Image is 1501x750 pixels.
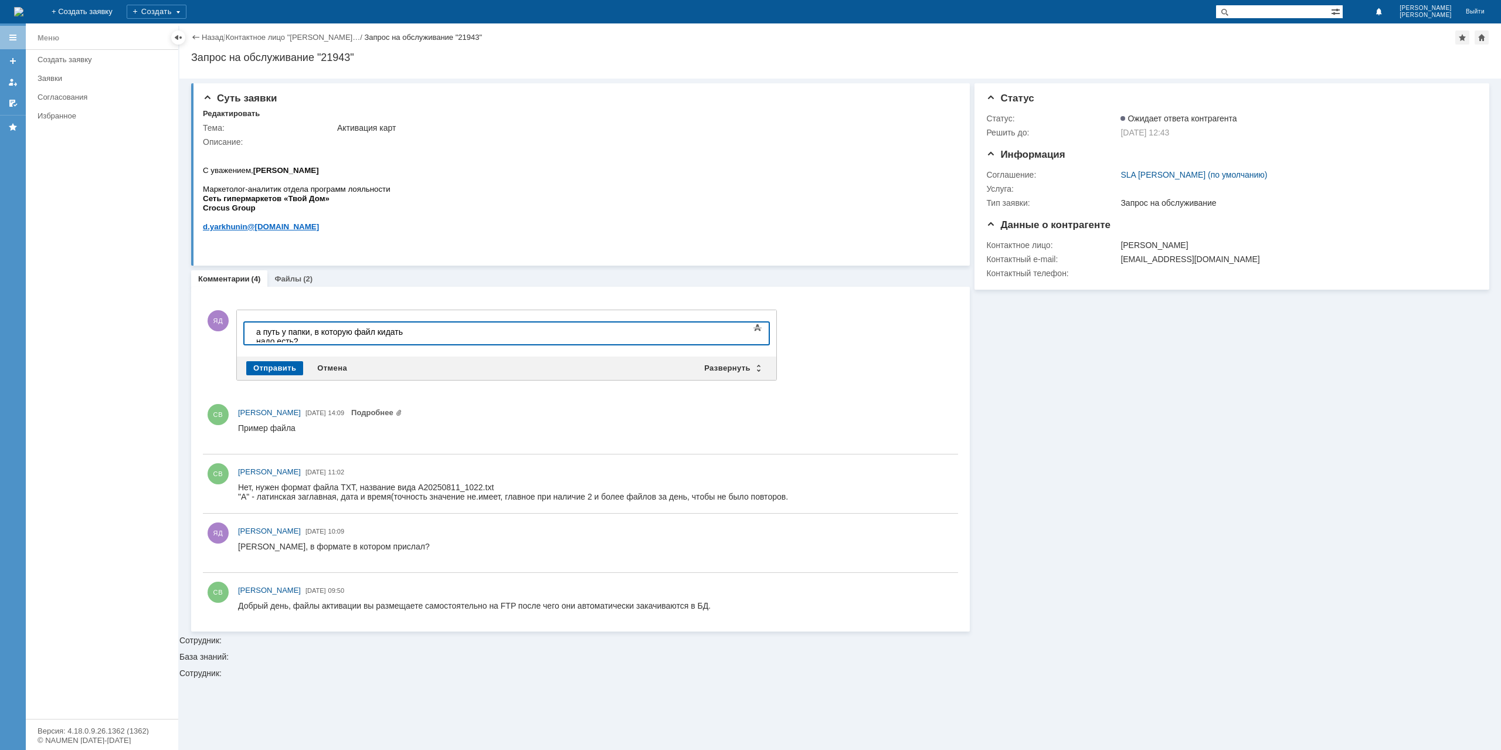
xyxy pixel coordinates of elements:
span: [PERSON_NAME] [238,467,301,476]
div: Добавить в избранное [1455,30,1469,45]
span: ЯД [208,310,229,331]
div: Запрос на обслуживание [1120,198,1470,208]
a: Заявки [33,69,176,87]
span: Статус [986,93,1034,104]
div: Избранное [38,111,158,120]
div: Контактный e-mail: [986,254,1118,264]
span: [DATE] [305,587,326,594]
div: (2) [303,274,313,283]
div: Описание: [203,137,953,147]
span: [PERSON_NAME] [238,408,301,417]
div: Контактный телефон: [986,269,1118,278]
div: | [223,32,225,41]
div: Скрыть меню [171,30,185,45]
a: Создать заявку [4,52,22,70]
span: [PERSON_NAME] [238,586,301,595]
div: Запрос на обслуживание "21943" [364,33,482,42]
a: Назад [202,33,223,42]
div: Сотрудник: [179,669,1501,677]
a: Файлы [274,274,301,283]
div: а путь у папки, в которую файл кидать надо есть? [5,5,171,23]
span: [PERSON_NAME] [238,527,301,535]
div: Редактировать [203,109,260,118]
div: Создать заявку [38,55,171,64]
span: [DATE] 12:43 [1120,128,1169,137]
img: logo [14,7,23,16]
a: Согласования [33,88,176,106]
a: Контактное лицо "[PERSON_NAME]… [226,33,361,42]
span: Информация [986,149,1065,160]
div: Меню [38,31,59,45]
div: Решить до: [986,128,1118,137]
a: Создать заявку [33,50,176,69]
span: [DATE] [305,528,326,535]
span: Суть заявки [203,93,277,104]
span: 09:50 [328,587,345,594]
span: [PERSON_NAME] [1400,5,1452,12]
span: Показать панель инструментов [750,321,765,335]
div: Услуга: [986,184,1118,194]
div: Сотрудник: [179,79,1501,644]
div: (4) [252,274,261,283]
div: База знаний: [179,653,1501,661]
span: [DATE] [305,469,326,476]
a: Перейти на домашнюю страницу [14,7,23,16]
div: © NAUMEN [DATE]-[DATE] [38,737,167,744]
span: 10:09 [328,528,345,535]
a: Прикреплены файлы: A20201123АОК.txt [351,408,402,417]
a: [PERSON_NAME] [238,585,301,596]
div: Версия: 4.18.0.9.26.1362 (1362) [38,727,167,735]
div: Соглашение: [986,170,1118,179]
div: Создать [127,5,186,19]
span: [PERSON_NAME] [1400,12,1452,19]
a: [PERSON_NAME] [238,525,301,537]
a: [PERSON_NAME] [238,466,301,478]
div: Тема: [203,123,335,133]
a: Комментарии [198,274,250,283]
span: 14:09 [328,409,345,416]
span: Ожидает ответа контрагента [1120,114,1237,123]
span: [DATE] [305,409,326,416]
a: SLA [PERSON_NAME] (по умолчанию) [1120,170,1267,179]
div: [EMAIL_ADDRESS][DOMAIN_NAME] [1120,254,1470,264]
a: Мои согласования [4,94,22,113]
div: Согласования [38,93,171,101]
div: / [226,33,365,42]
a: [PERSON_NAME] [238,407,301,419]
a: Мои заявки [4,73,22,91]
div: Запрос на обслуживание "21943" [191,52,1489,63]
div: Статус: [986,114,1118,123]
span: @[DOMAIN_NAME] [45,76,117,84]
div: Заявки [38,74,171,83]
span: Данные о контрагенте [986,219,1111,230]
span: 11:02 [328,469,345,476]
div: Активация карт [337,123,950,133]
div: Контактное лицо: [986,240,1118,250]
b: [PERSON_NAME] [50,19,116,28]
span: Расширенный поиск [1331,5,1343,16]
div: [PERSON_NAME] [1120,240,1470,250]
div: Тип заявки: [986,198,1118,208]
div: Сделать домашней страницей [1475,30,1489,45]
